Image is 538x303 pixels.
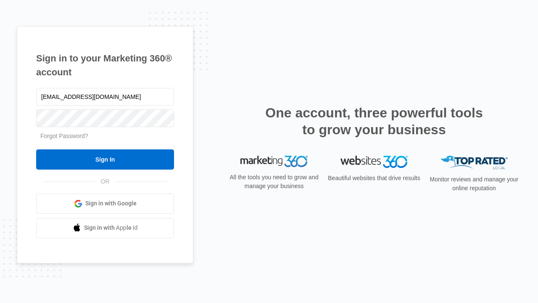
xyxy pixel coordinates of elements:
[340,156,408,168] img: Websites 360
[263,104,485,138] h2: One account, three powerful tools to grow your business
[227,173,321,191] p: All the tools you need to grow and manage your business
[327,174,421,183] p: Beautiful websites that drive results
[84,223,138,232] span: Sign in with Apple Id
[36,194,174,214] a: Sign in with Google
[36,218,174,238] a: Sign in with Apple Id
[36,51,174,79] h1: Sign in to your Marketing 360® account
[95,177,116,186] span: OR
[240,156,308,167] img: Marketing 360
[36,149,174,170] input: Sign In
[427,175,521,193] p: Monitor reviews and manage your online reputation
[36,88,174,106] input: Email
[440,156,508,170] img: Top Rated Local
[85,199,137,208] span: Sign in with Google
[40,133,88,139] a: Forgot Password?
